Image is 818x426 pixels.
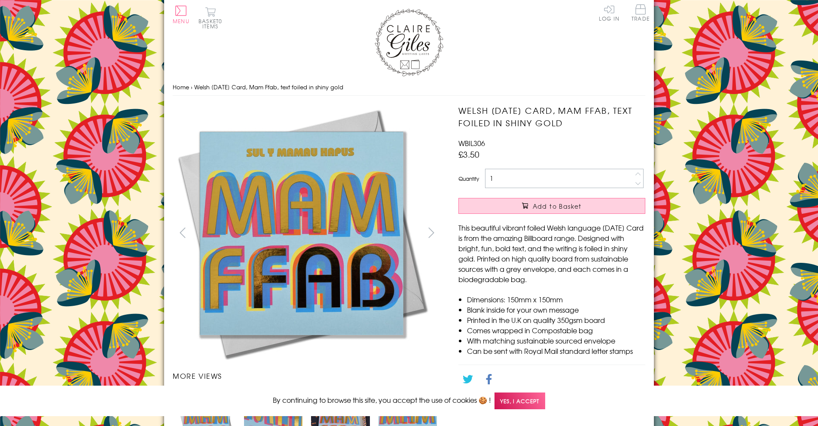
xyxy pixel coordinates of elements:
[422,223,441,242] button: next
[202,17,222,30] span: 0 items
[375,9,443,76] img: Claire Giles Greetings Cards
[467,304,645,315] li: Blank inside for your own message
[194,83,343,91] span: Welsh [DATE] Card, Mam Ffab, text foiled in shiny gold
[632,4,650,23] a: Trade
[467,294,645,304] li: Dimensions: 150mm x 150mm
[191,83,192,91] span: ›
[173,17,189,25] span: Menu
[599,4,620,21] a: Log In
[173,104,430,362] img: Welsh Mother's Day Card, Mam Ffab, text foiled in shiny gold
[173,83,189,91] a: Home
[458,198,645,214] button: Add to Basket
[173,223,192,242] button: prev
[494,393,545,409] span: Yes, I accept
[198,7,222,29] button: Basket0 items
[467,335,645,346] li: With matching sustainable sourced envelope
[467,325,645,335] li: Comes wrapped in Compostable bag
[458,148,479,160] span: £3.50
[173,6,189,24] button: Menu
[467,346,645,356] li: Can be sent with Royal Mail standard letter stamps
[458,222,645,284] p: This beautiful vibrant foiled Welsh language [DATE] Card is from the amazing Billboard range. Des...
[533,202,582,210] span: Add to Basket
[632,4,650,21] span: Trade
[458,175,479,183] label: Quantity
[173,79,645,96] nav: breadcrumbs
[173,371,441,381] h3: More views
[458,104,645,129] h1: Welsh [DATE] Card, Mam Ffab, text foiled in shiny gold
[458,138,485,148] span: WBIL306
[467,315,645,325] li: Printed in the U.K on quality 350gsm board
